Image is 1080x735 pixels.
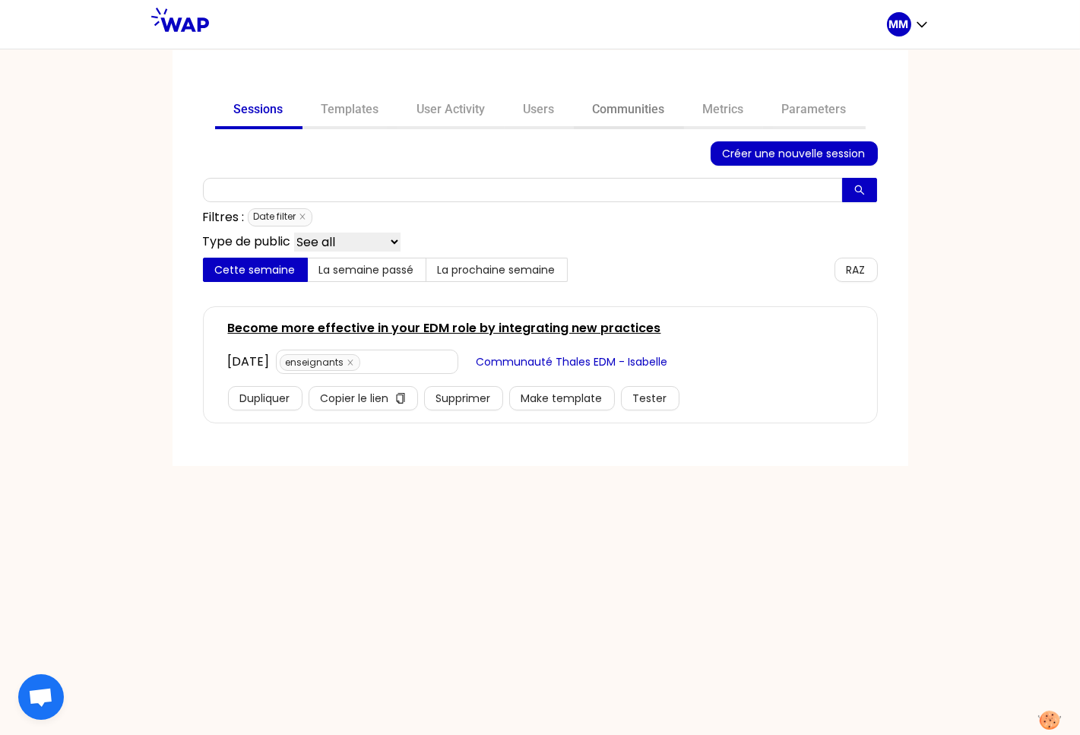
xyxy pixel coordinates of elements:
p: MM [889,17,909,32]
span: Date filter [248,208,312,227]
span: Supprimer [436,390,491,407]
button: Supprimer [424,386,503,410]
a: Parameters [763,93,866,129]
span: La semaine passé [319,262,414,277]
span: La prochaine semaine [438,262,556,277]
a: Sessions [215,93,302,129]
p: Filtres : [203,208,245,227]
button: search [842,178,877,202]
span: copy [395,393,406,405]
span: Communauté Thales EDM - Isabelle [477,353,668,370]
button: Copier le liencopy [309,386,418,410]
button: Make template [509,386,615,410]
a: Ouvrir le chat [18,674,64,720]
button: RAZ [835,258,878,282]
span: Cette semaine [215,262,296,277]
a: Templates [302,93,398,129]
button: MM [887,12,930,36]
button: Créer une nouvelle session [711,141,878,166]
a: Become more effective in your EDM role by integrating new practices [228,319,661,337]
p: Type de public [203,233,291,252]
button: Tester [621,386,679,410]
span: Make template [521,390,603,407]
a: Metrics [684,93,763,129]
a: Communities [574,93,684,129]
span: Tester [633,390,667,407]
span: Créer une nouvelle session [723,145,866,162]
div: [DATE] [228,353,270,371]
span: RAZ [847,261,866,278]
span: Dupliquer [240,390,290,407]
a: User Activity [398,93,505,129]
span: enseignants [280,354,360,371]
a: Users [505,93,574,129]
button: Communauté Thales EDM - Isabelle [464,350,680,374]
span: close [347,359,354,366]
button: Dupliquer [228,386,302,410]
span: search [854,185,865,197]
span: close [299,213,306,220]
span: Copier le lien [321,390,389,407]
